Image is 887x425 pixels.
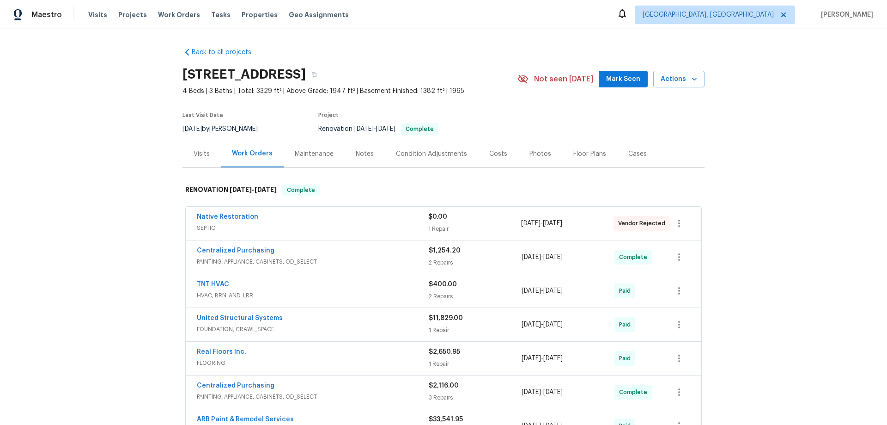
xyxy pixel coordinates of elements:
span: Project [318,112,339,118]
span: Geo Assignments [289,10,349,19]
div: Photos [529,149,551,159]
span: $11,829.00 [429,315,463,321]
span: [DATE] [230,186,252,193]
span: FOUNDATION, CRAWL_SPACE [197,325,429,334]
div: Visits [194,149,210,159]
span: [DATE] [543,389,563,395]
div: Floor Plans [573,149,606,159]
a: Back to all projects [182,48,271,57]
a: TNT HVAC [197,281,229,288]
div: 3 Repairs [429,393,522,402]
span: Not seen [DATE] [534,74,593,84]
div: Condition Adjustments [396,149,467,159]
div: 2 Repairs [429,292,522,301]
div: RENOVATION [DATE]-[DATE]Complete [182,175,705,205]
span: [DATE] [182,126,202,132]
span: Work Orders [158,10,200,19]
span: $1,254.20 [429,247,461,254]
button: Mark Seen [599,71,648,88]
span: Maestro [31,10,62,19]
span: HVAC, BRN_AND_LRR [197,291,429,300]
span: Complete [619,253,651,262]
div: 1 Repair [429,326,522,335]
span: PAINTING, APPLIANCE, CABINETS, OD_SELECT [197,257,429,266]
span: [DATE] [543,288,563,294]
a: Centralized Purchasing [197,382,274,389]
span: 4 Beds | 3 Baths | Total: 3329 ft² | Above Grade: 1947 ft² | Basement Finished: 1382 ft² | 1965 [182,86,517,96]
span: FLOORING [197,358,429,368]
span: Paid [619,354,634,363]
span: Properties [242,10,278,19]
div: Cases [628,149,647,159]
h6: RENOVATION [185,185,277,196]
span: [DATE] [522,254,541,260]
span: $2,650.95 [429,349,460,355]
h2: [STREET_ADDRESS] [182,70,306,79]
span: [DATE] [354,126,374,132]
div: by [PERSON_NAME] [182,123,269,135]
span: Actions [661,74,697,85]
span: - [354,126,395,132]
span: Paid [619,286,634,296]
span: $2,116.00 [429,382,459,389]
button: Actions [653,71,705,88]
a: Centralized Purchasing [197,247,274,254]
span: Renovation [318,126,438,132]
span: [DATE] [376,126,395,132]
span: [DATE] [543,220,562,227]
span: [GEOGRAPHIC_DATA], [GEOGRAPHIC_DATA] [643,10,774,19]
span: Complete [619,388,651,397]
span: Last Visit Date [182,112,223,118]
span: - [522,286,563,296]
span: - [522,320,563,329]
div: 1 Repair [428,224,521,234]
span: - [230,186,277,193]
span: [DATE] [522,355,541,362]
a: Native Restoration [197,214,258,220]
span: - [521,219,562,228]
span: PAINTING, APPLIANCE, CABINETS, OD_SELECT [197,392,429,401]
div: Costs [489,149,507,159]
span: [DATE] [522,288,541,294]
a: Real Floors Inc. [197,349,246,355]
span: [DATE] [543,321,563,328]
span: [DATE] [543,355,563,362]
div: 2 Repairs [429,258,522,267]
span: [PERSON_NAME] [817,10,873,19]
span: - [522,253,563,262]
span: Vendor Rejected [618,219,669,228]
button: Copy Address [306,66,322,83]
span: [DATE] [522,321,541,328]
span: [DATE] [255,186,277,193]
span: $0.00 [428,214,447,220]
div: 1 Repair [429,359,522,369]
span: Visits [88,10,107,19]
span: Projects [118,10,147,19]
span: Tasks [211,12,231,18]
div: Work Orders [232,149,273,158]
span: Complete [283,185,319,195]
a: ARB Paint & Remodel Services [197,416,294,423]
span: Complete [402,126,437,132]
span: - [522,388,563,397]
span: [DATE] [522,389,541,395]
span: $400.00 [429,281,457,288]
span: [DATE] [543,254,563,260]
span: SEPTIC [197,223,428,233]
span: - [522,354,563,363]
span: $33,541.95 [429,416,463,423]
span: Mark Seen [606,74,640,85]
div: Notes [356,149,374,159]
a: United Structural Systems [197,315,283,321]
span: Paid [619,320,634,329]
span: [DATE] [521,220,541,227]
div: Maintenance [295,149,334,159]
